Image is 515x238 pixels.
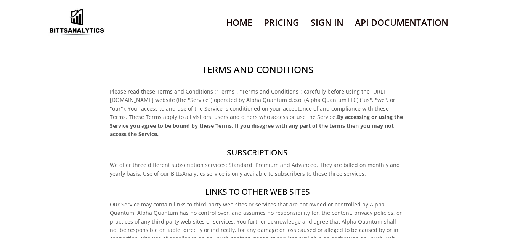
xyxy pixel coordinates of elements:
h4: Subscriptions [110,147,406,158]
a: API Documentation [355,13,448,32]
h2: Terms and Conditions [110,63,406,76]
h4: Links To Other Web Sites [110,186,406,197]
strong: By accessing or using the Service you agree to be bound by these Terms. If you disagree with any ... [110,113,403,138]
a: Pricing [264,13,299,32]
a: Sign In [311,13,343,32]
a: Home [226,13,252,32]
